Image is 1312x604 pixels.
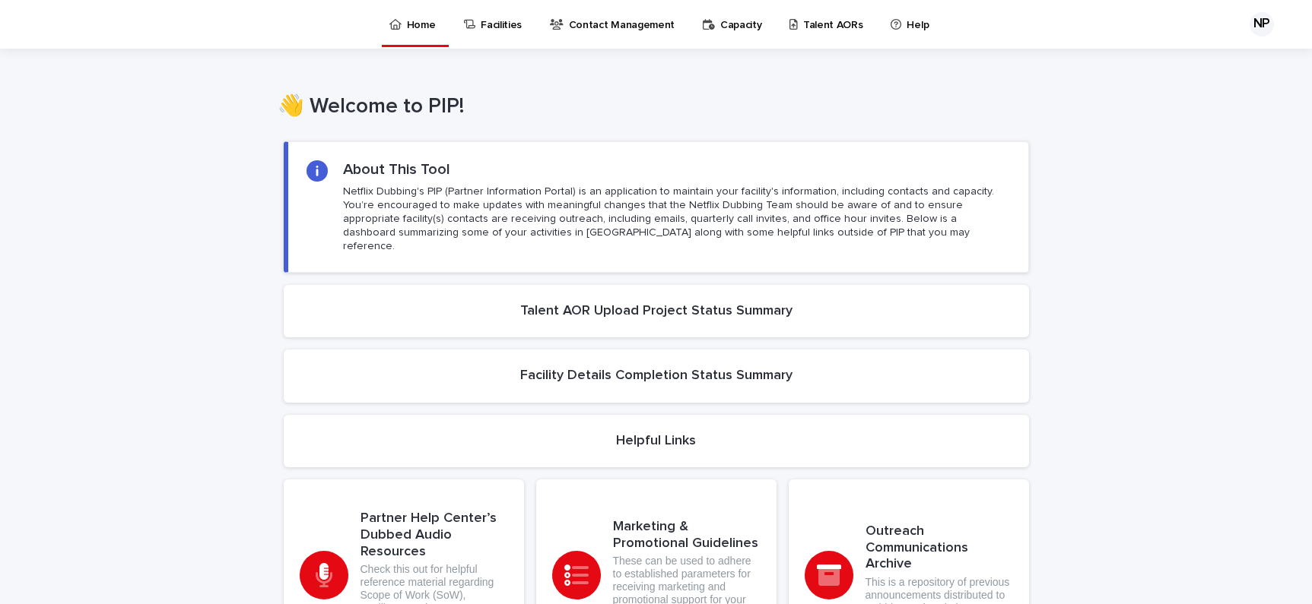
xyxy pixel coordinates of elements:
[343,160,450,179] h2: About This Tool
[278,94,1023,120] h1: 👋 Welcome to PIP!
[361,511,508,560] h3: Partner Help Center’s Dubbed Audio Resources
[1250,12,1274,36] div: NP
[866,523,1013,573] h3: Outreach Communications Archive
[520,303,793,320] h2: Talent AOR Upload Project Status Summary
[613,519,761,552] h3: Marketing & Promotional Guidelines
[343,185,1009,254] p: Netflix Dubbing's PIP (Partner Information Portal) is an application to maintain your facility's ...
[616,433,696,450] h2: Helpful Links
[520,368,793,384] h2: Facility Details Completion Status Summary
